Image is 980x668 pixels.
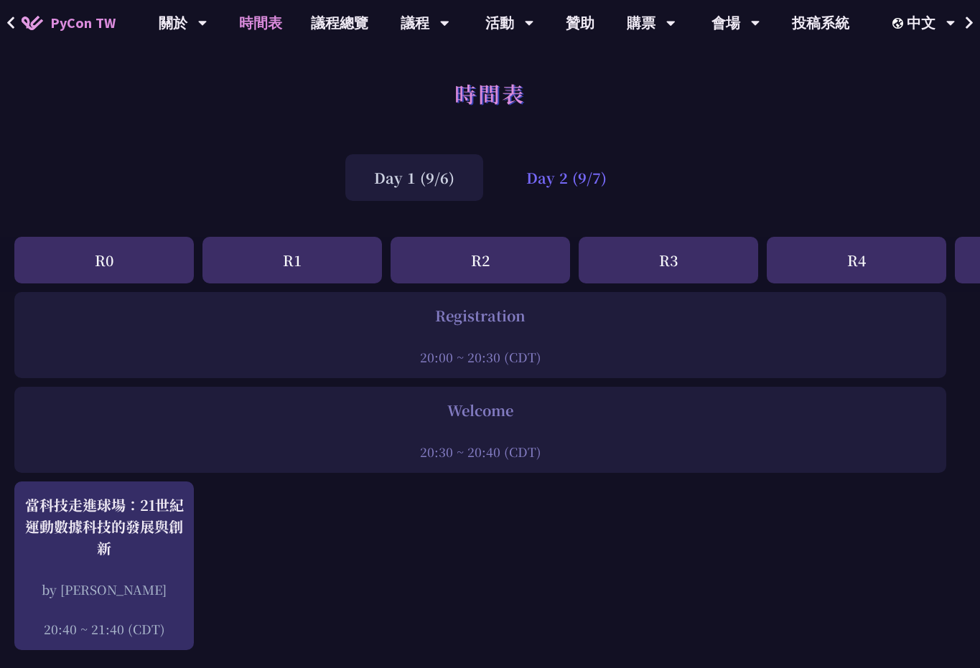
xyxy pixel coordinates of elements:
div: 20:00 ~ 20:30 (CDT) [22,348,939,366]
h1: 時間表 [454,72,526,115]
div: Registration [22,305,939,326]
div: R2 [391,237,570,283]
div: Day 1 (9/6) [345,154,483,201]
div: R4 [767,237,946,283]
div: R3 [579,237,758,283]
div: 20:40 ~ 21:40 (CDT) [22,620,187,638]
img: Locale Icon [892,18,907,29]
img: Home icon of PyCon TW 2025 [22,16,43,30]
div: Welcome [22,400,939,421]
div: by [PERSON_NAME] [22,580,187,598]
div: Day 2 (9/7) [498,154,635,201]
a: 當科技走進球場：21世紀運動數據科技的發展與創新 by [PERSON_NAME] 20:40 ~ 21:40 (CDT) [22,494,187,638]
div: R0 [14,237,194,283]
div: 20:30 ~ 20:40 (CDT) [22,443,939,461]
div: 當科技走進球場：21世紀運動數據科技的發展與創新 [22,494,187,559]
div: R1 [202,237,382,283]
a: PyCon TW [7,5,130,41]
span: PyCon TW [50,12,116,34]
